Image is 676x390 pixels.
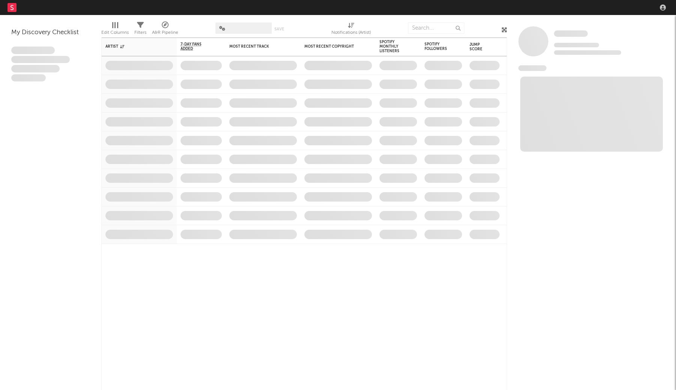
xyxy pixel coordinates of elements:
span: Some Artist [554,30,588,37]
div: A&R Pipeline [152,19,178,41]
span: 0 fans last week [554,50,621,55]
div: Edit Columns [101,28,129,37]
span: 7-Day Fans Added [181,42,211,51]
div: A&R Pipeline [152,28,178,37]
span: Aliquam viverra [11,74,46,82]
span: Praesent ac interdum [11,65,60,72]
div: My Discovery Checklist [11,28,90,37]
span: News Feed [518,65,547,71]
div: Most Recent Track [229,44,286,49]
div: Edit Columns [101,19,129,41]
button: Save [274,27,284,31]
div: Spotify Followers [425,42,451,51]
input: Search... [408,23,464,34]
div: Spotify Monthly Listeners [379,40,406,53]
span: Tracking Since: [DATE] [554,43,599,47]
div: Notifications (Artist) [331,19,371,41]
span: Integer aliquet in purus et [11,56,70,63]
div: Jump Score [470,42,488,51]
div: Artist [105,44,162,49]
div: Filters [134,28,146,37]
span: Lorem ipsum dolor [11,47,55,54]
div: Filters [134,19,146,41]
div: Most Recent Copyright [304,44,361,49]
div: Notifications (Artist) [331,28,371,37]
a: Some Artist [554,30,588,38]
